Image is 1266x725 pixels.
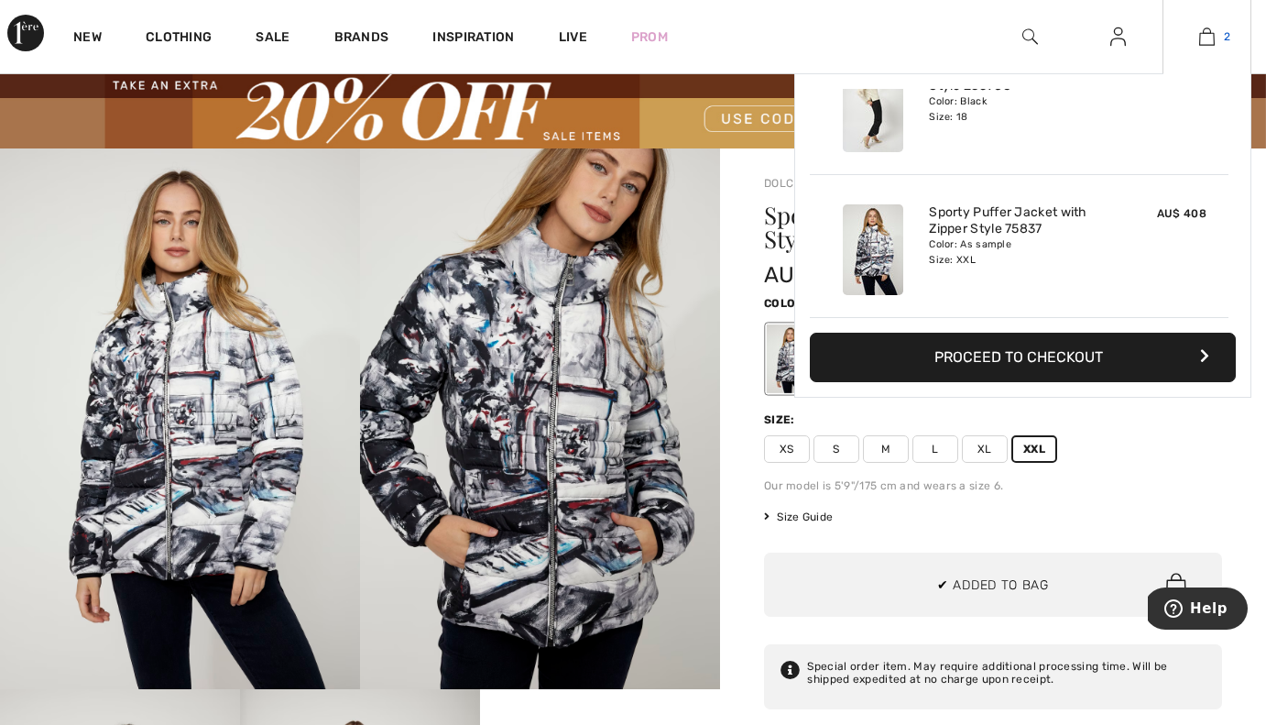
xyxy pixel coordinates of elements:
a: Dolcezza [764,177,821,190]
span: XXL [1011,435,1057,463]
span: 2 [1224,28,1230,45]
iframe: Opens a widget where you can find more information [1148,588,1248,633]
img: Sporty Puffer Jacket with Zipper Style 75837 [843,204,903,295]
a: Brands [334,29,389,49]
div: Color: As sample Size: XXL [929,237,1109,267]
img: My Bag [1199,26,1215,48]
span: S [813,435,859,463]
span: ✔ Added to Bag [937,576,1049,595]
h1: Sporty Puffer Jacket With Zipper Style 75837 [764,203,1146,251]
img: 1ère Avenue [7,15,44,51]
a: Sporty Puffer Jacket with Zipper Style 75837 [929,204,1109,237]
img: search the website [1022,26,1038,48]
a: Live [559,27,587,47]
span: Color: [764,297,807,310]
a: New [73,29,102,49]
span: AU$ 408 [1157,207,1206,220]
div: Our model is 5'9"/175 cm and wears a size 6. [764,478,1222,494]
button: Proceed to Checkout [810,333,1236,382]
img: Bag.svg [1166,574,1186,598]
span: M [863,435,909,463]
div: Size: [764,412,799,428]
div: Special order item. May require additional processing time. Will be shipped expedited at no charg... [807,661,1206,685]
a: Prom [631,27,668,47]
a: 2 [1163,26,1250,48]
span: Inspiration [432,29,514,49]
div: As sample [767,325,814,394]
span: Size Guide [764,509,833,525]
img: Slim Cropped Jean Style 253986 [843,61,903,152]
span: XS [764,435,810,463]
img: Sporty Puffer Jacket with Zipper Style 75837. 2 [360,148,720,689]
span: L [912,435,958,463]
a: Sale [256,29,289,49]
div: Color: Black Size: 18 [929,94,1109,124]
span: XL [962,435,1008,463]
a: Sign In [1096,26,1140,49]
img: My Info [1110,26,1126,48]
a: Clothing [146,29,212,49]
span: AU$ 408 [764,262,857,288]
button: ✔ Added to Bag [764,553,1222,617]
